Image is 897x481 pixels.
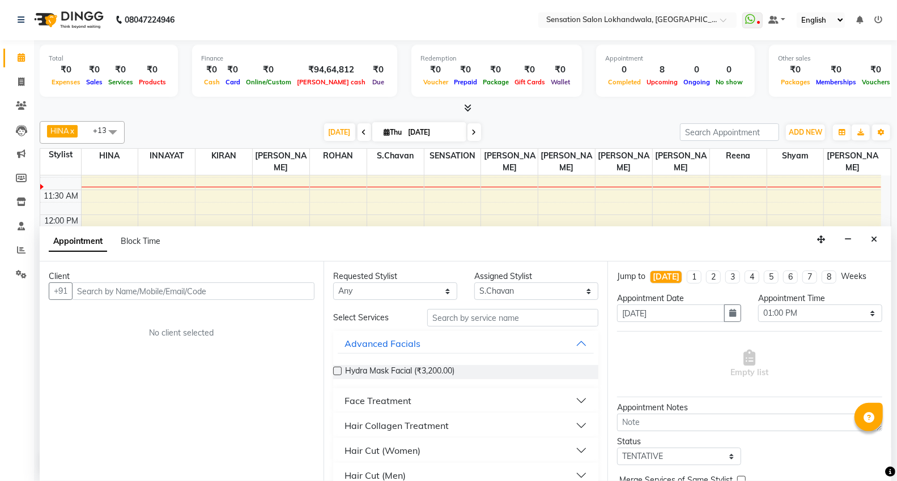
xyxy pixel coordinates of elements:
div: Advanced Facials [345,337,420,350]
div: [DATE] [653,271,679,283]
div: Total [49,54,169,63]
button: +91 [49,282,73,300]
div: ₹0 [243,63,294,76]
span: Hydra Mask Facial (₹3,200.00) [345,365,454,379]
div: 0 [681,63,713,76]
span: Vouchers [859,78,893,86]
div: ₹94,64,812 [294,63,368,76]
input: 2025-09-04 [405,124,462,141]
div: ₹0 [105,63,136,76]
span: Products [136,78,169,86]
div: 0 [605,63,644,76]
div: Assigned Stylist [474,270,598,282]
div: Jump to [617,270,645,282]
input: Search by Name/Mobile/Email/Code [72,282,314,300]
span: HINA [82,149,138,163]
div: Status [617,436,741,448]
div: ₹0 [83,63,105,76]
div: Client [49,270,314,282]
div: ₹0 [859,63,893,76]
img: logo [29,4,107,36]
li: 8 [822,270,836,284]
input: yyyy-mm-dd [617,304,725,322]
div: Face Treatment [345,394,411,407]
div: Requested Stylist [333,270,457,282]
div: ₹0 [420,63,451,76]
li: 5 [764,270,779,284]
span: [PERSON_NAME] [253,149,309,175]
div: ₹0 [813,63,859,76]
div: ₹0 [512,63,548,76]
input: Search by service name [427,309,598,327]
span: S.Chavan [367,149,424,163]
button: Close [866,231,882,248]
li: 7 [802,270,817,284]
div: Appointment [605,54,746,63]
span: [PERSON_NAME] [824,149,881,175]
div: Redemption [420,54,573,63]
div: Weeks [841,270,866,282]
span: Completed [605,78,644,86]
div: 8 [644,63,681,76]
span: No show [713,78,746,86]
div: ₹0 [451,63,480,76]
span: Ongoing [681,78,713,86]
div: ₹0 [368,63,388,76]
span: Sales [83,78,105,86]
span: Gift Cards [512,78,548,86]
span: [PERSON_NAME] [481,149,538,175]
span: HINA [50,126,69,135]
span: Empty list [731,350,769,379]
li: 6 [783,270,798,284]
span: Expenses [49,78,83,86]
div: ₹0 [548,63,573,76]
div: Stylist [40,149,81,161]
span: Upcoming [644,78,681,86]
span: Prepaid [451,78,480,86]
li: 3 [725,270,740,284]
span: Appointment [49,231,107,252]
span: [PERSON_NAME] [538,149,595,175]
span: [PERSON_NAME] [653,149,709,175]
button: Advanced Facials [338,333,594,354]
span: Wallet [548,78,573,86]
div: ₹0 [778,63,813,76]
div: Finance [201,54,388,63]
div: ₹0 [480,63,512,76]
span: Block Time [121,236,160,246]
span: +13 [93,126,115,135]
span: Packages [778,78,813,86]
span: INNAYAT [138,149,195,163]
div: Hair Cut (Women) [345,444,420,457]
button: Hair Cut (Women) [338,440,594,461]
div: ₹0 [49,63,83,76]
span: SENSATION [424,149,481,163]
span: Cash [201,78,223,86]
div: Appointment Time [758,293,882,304]
span: [PERSON_NAME] [596,149,652,175]
span: Services [105,78,136,86]
div: Appointment Date [617,293,741,304]
div: 11:30 AM [42,190,81,202]
div: Select Services [325,312,419,324]
span: Due [369,78,387,86]
span: [DATE] [324,123,355,141]
span: Shyam [767,149,824,163]
div: 0 [713,63,746,76]
div: Appointment Notes [617,402,882,414]
button: Face Treatment [338,390,594,411]
span: Online/Custom [243,78,294,86]
li: 1 [687,270,702,284]
div: No client selected [76,327,287,339]
div: ₹0 [201,63,223,76]
a: x [69,126,74,135]
b: 08047224946 [125,4,175,36]
li: 4 [745,270,759,284]
span: Voucher [420,78,451,86]
button: ADD NEW [786,124,825,140]
span: Package [480,78,512,86]
span: Card [223,78,243,86]
button: Hair Collagen Treatment [338,415,594,436]
div: ₹0 [136,63,169,76]
span: KIRAN [195,149,252,163]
